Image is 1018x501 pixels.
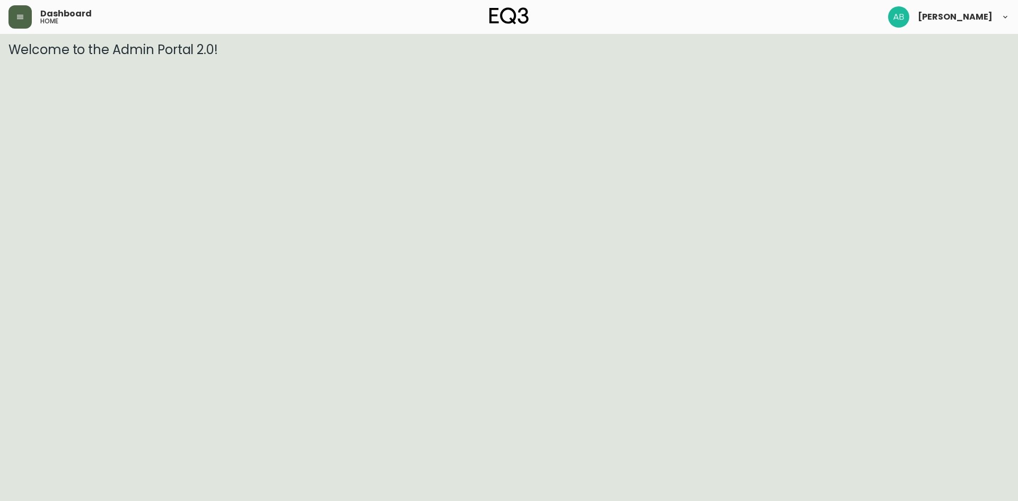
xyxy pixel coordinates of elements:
[40,10,92,18] span: Dashboard
[489,7,529,24] img: logo
[918,13,993,21] span: [PERSON_NAME]
[888,6,909,28] img: 493892dcc1636eb79a19b244ae3c6b4a
[40,18,58,24] h5: home
[8,42,1010,57] h3: Welcome to the Admin Portal 2.0!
